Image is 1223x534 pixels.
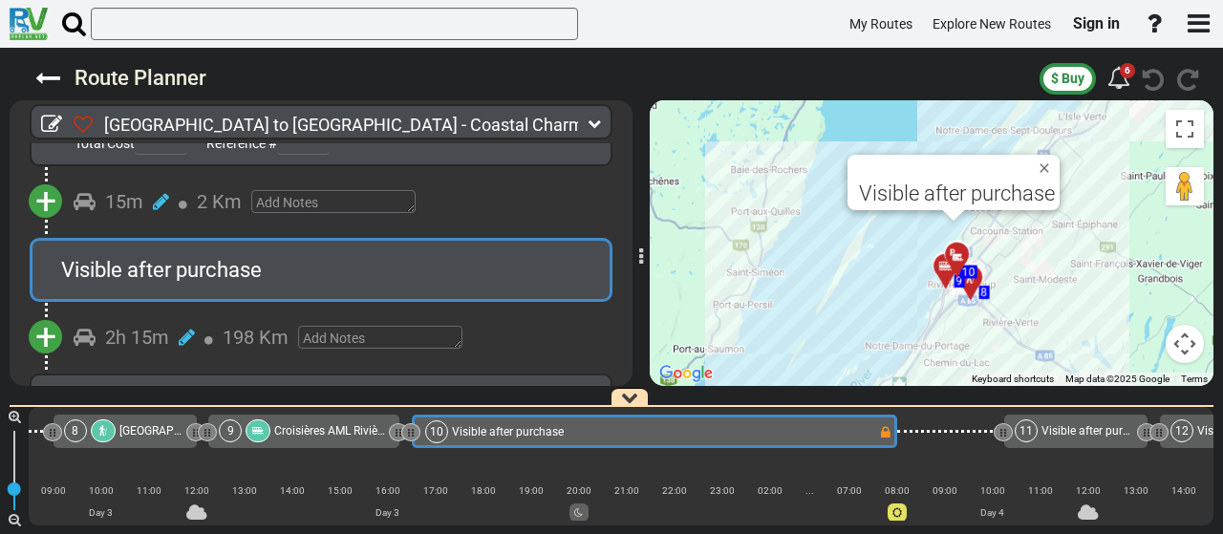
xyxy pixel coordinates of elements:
div: | [1112,497,1160,515]
span: [GEOGRAPHIC_DATA] to [GEOGRAPHIC_DATA] - Coastal Charm: Exploring [GEOGRAPHIC_DATA], [GEOGRAPHIC_... [104,115,1209,135]
span: Visible after purchase [452,425,564,438]
span: Visible after purchase [1041,424,1153,438]
span: [GEOGRAPHIC_DATA] [119,424,229,438]
div: 08:00 [873,481,921,500]
div: | [364,497,412,515]
span: Visible after purchase [61,258,262,282]
div: 11:00 [1017,481,1064,500]
div: 09:00 [30,481,77,500]
div: 10:00 [77,481,125,500]
a: My Routes [841,6,921,43]
div: | [1064,497,1112,515]
div: 22:00 [651,481,698,500]
button: Keyboard shortcuts [972,373,1054,386]
div: + 2h 15m 198 Km [32,311,610,364]
div: 12:00 [173,481,221,500]
div: 9 [219,419,242,442]
div: 23:00 [698,481,746,500]
div: | [651,497,698,515]
div: | [460,497,507,515]
div: | [221,497,268,515]
div: + 15m 2 Km [32,176,610,228]
button: + [29,184,62,218]
div: 14:00 [1160,481,1208,500]
div: 11:00 [125,481,173,500]
div: 18:00 [460,481,507,500]
div: | [268,497,316,515]
div: | [77,497,125,515]
div: | [698,497,746,515]
div: 19:00 [507,481,555,500]
div: | [969,497,1017,515]
span: + [35,180,56,224]
span: Day 4 [980,507,1004,518]
div: | [316,497,364,515]
div: 17:00 [412,481,460,500]
span: Visible after purchase [859,182,1055,205]
span: + [35,315,56,359]
div: | [412,497,460,515]
img: RvPlanetLogo.png [10,8,48,40]
div: 2h 15m [105,324,169,352]
div: 15m [105,188,143,216]
button: + [29,320,62,353]
span: Reference # [206,136,277,151]
div: | [794,497,826,515]
div: 10 [425,420,448,443]
span: My Routes [849,16,912,32]
button: Toggle fullscreen view [1166,110,1204,148]
button: $ Buy [1040,63,1096,95]
div: 11 [1015,419,1038,442]
a: Open this area in Google Maps (opens a new window) [654,361,718,386]
div: | [1017,497,1064,515]
span: Explore New Routes [933,16,1051,32]
div: | [921,497,969,515]
button: Close [1037,155,1060,182]
div: 6 [1107,62,1130,95]
img: Google [654,361,718,386]
div: Visible after purchase [30,238,612,302]
span: 10 [962,265,976,278]
div: | [746,497,794,515]
div: 8 [64,419,87,442]
div: | [826,497,873,515]
span: 2 Km [197,190,242,213]
div: | [507,497,555,515]
div: ... [794,481,826,500]
div: | [873,497,921,515]
span: Croisières AML Rivière-du-Loup Billetterie [274,424,482,438]
span: $ Buy [1051,71,1084,86]
span: Total Cost [75,136,135,151]
a: Sign in [1064,4,1128,44]
div: 21:00 [603,481,651,500]
div: 12 [1170,419,1193,442]
div: 16:00 [364,481,412,500]
div: 12:00 [1064,481,1112,500]
span: Day 3 [375,507,399,518]
div: 14:00 [268,481,316,500]
div: 10:00 [969,481,1017,500]
div: 13:00 [221,481,268,500]
div: | [555,497,603,515]
div: 02:00 [746,481,794,500]
a: Terms [1181,374,1208,384]
div: | [1160,497,1208,515]
div: 6 [1120,63,1135,78]
div: | [173,497,221,515]
span: 8 [981,286,988,299]
sapn: Route Planner [75,66,206,90]
div: | [30,497,77,515]
div: 13:00 [1112,481,1160,500]
div: 20:00 [555,481,603,500]
span: 198 Km [223,326,289,349]
div: | [603,497,651,515]
span: 9 [956,274,963,288]
span: Day 3 [89,507,113,518]
div: 09:00 [921,481,969,500]
div: 15:00 [316,481,364,500]
div: 07:00 [826,481,873,500]
button: Drag Pegman onto the map to open Street View [1166,167,1204,205]
button: Map camera controls [1166,325,1204,363]
div: | [125,497,173,515]
a: Explore New Routes [924,6,1060,43]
